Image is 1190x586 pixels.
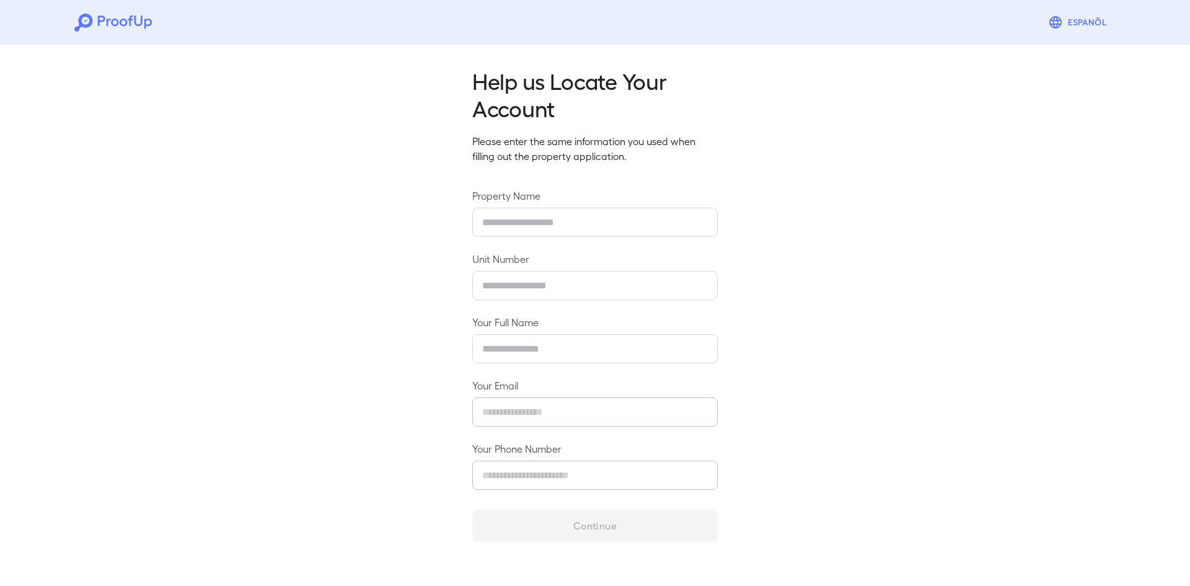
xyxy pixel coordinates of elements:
[472,67,718,122] h2: Help us Locate Your Account
[472,189,718,203] label: Property Name
[472,134,718,164] p: Please enter the same information you used when filling out the property application.
[472,442,718,456] label: Your Phone Number
[1043,10,1116,35] button: Espanõl
[472,252,718,266] label: Unit Number
[472,315,718,329] label: Your Full Name
[472,378,718,393] label: Your Email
